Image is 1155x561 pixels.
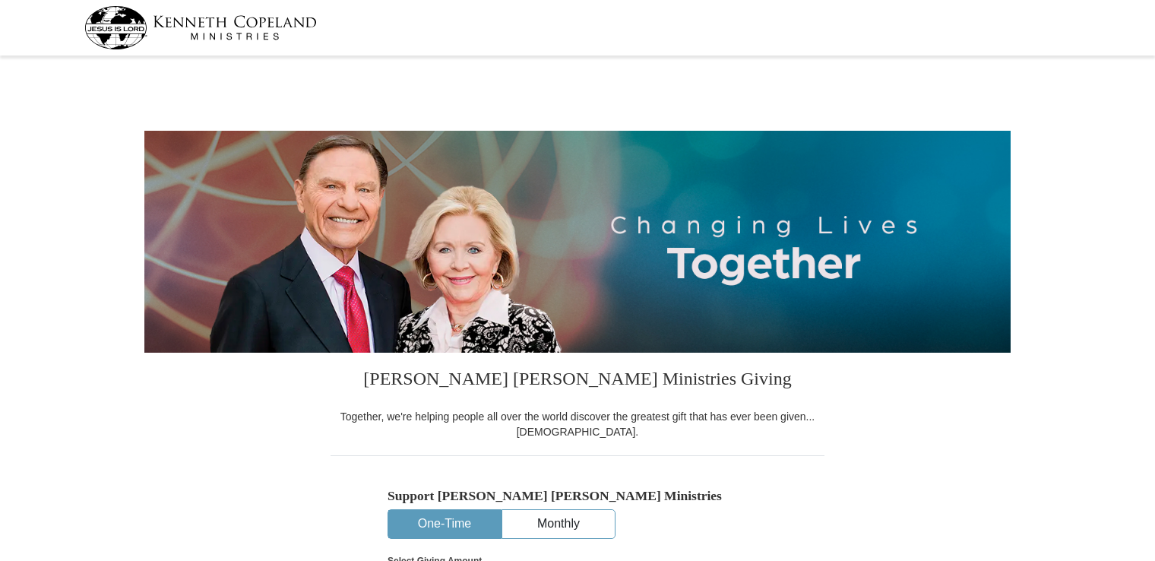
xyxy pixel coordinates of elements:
button: One-Time [388,510,501,538]
h3: [PERSON_NAME] [PERSON_NAME] Ministries Giving [331,353,824,409]
img: kcm-header-logo.svg [84,6,317,49]
button: Monthly [502,510,615,538]
div: Together, we're helping people all over the world discover the greatest gift that has ever been g... [331,409,824,439]
h5: Support [PERSON_NAME] [PERSON_NAME] Ministries [388,488,767,504]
